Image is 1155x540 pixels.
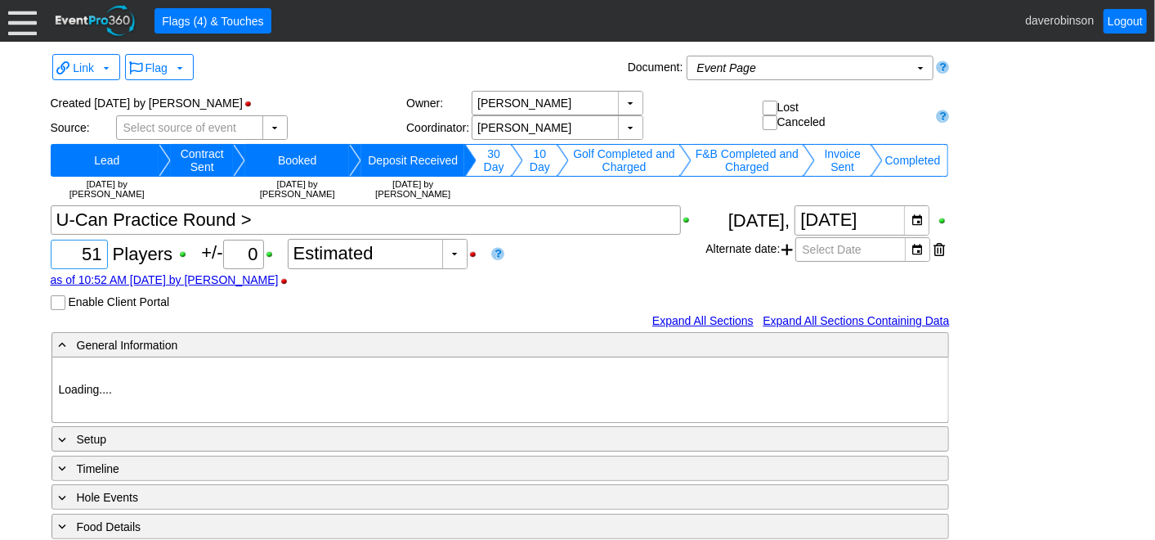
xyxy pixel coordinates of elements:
[625,56,687,83] div: Document:
[1025,13,1094,26] span: daverobinson
[59,381,942,398] p: Loading....
[406,97,472,110] div: Owner:
[56,517,878,536] div: Food Details
[264,249,283,260] div: Show Plus/Minus Count when printing; click to hide Plus/Minus Count when printing.
[77,339,178,352] span: General Information
[113,244,172,264] span: Players
[159,12,266,29] span: Flags (4) & Touches
[177,249,196,260] div: Show Guest Count when printing; click to hide Guest Count when printing.
[68,295,169,308] label: Enable Client Portal
[56,144,159,177] td: Change status to Lead
[56,58,113,76] span: Link
[692,144,803,177] td: Change status to F&B Completed and Charged
[56,335,878,354] div: General Information
[468,249,486,260] div: Hide Guest Count Status when printing; click to show Guest Count Status when printing.
[279,276,298,287] div: Hide Guest Count Stamp when printing; click to show Guest Count Stamp when printing.
[799,238,865,261] span: Select Date
[77,520,141,533] span: Food Details
[8,7,37,35] div: Menu: Click or 'Crtl+M' to toggle menu open/close
[51,273,279,286] a: as of 10:52 AM [DATE] by [PERSON_NAME]
[406,121,472,134] div: Coordinator:
[56,488,878,506] div: Hole Events
[477,144,510,177] td: Change status to 30 Day
[77,433,107,446] span: Setup
[681,214,700,226] div: Show Event Title when printing; click to hide Event Title when printing.
[145,61,168,74] span: Flag
[652,314,754,327] a: Expand All Sections
[171,144,233,177] td: Change status to Contract Sent
[937,215,950,227] div: Show Event Date when printing; click to hide Event Date when printing.
[243,98,262,110] div: Hide Status Bar when printing; click to show Status Bar when printing.
[56,177,159,201] td: [DATE] by [PERSON_NAME]
[883,144,943,177] td: Change status to Completed
[129,58,186,76] span: Flag
[763,314,949,327] a: Expand All Sections Containing Data
[56,430,878,448] div: Setup
[245,144,349,177] td: Change status to Booked
[782,237,794,262] span: Add another alternate date
[120,116,240,139] span: Select source of event
[934,237,946,262] div: Remove this date
[56,459,878,478] div: Timeline
[201,242,287,263] span: +/-
[728,210,790,231] span: [DATE],
[523,144,557,177] td: Change status to 10 Day
[569,144,679,177] td: Change status to Golf Completed and Charged
[705,236,949,263] div: Alternate date:
[51,91,407,115] div: Created [DATE] by [PERSON_NAME]
[77,491,138,504] span: Hole Events
[1104,9,1147,34] a: Logout
[159,13,266,29] span: Flags (4) & Touches
[815,144,871,177] td: Change status to Invoice Sent
[361,177,465,201] td: [DATE] by [PERSON_NAME]
[77,462,119,475] span: Timeline
[53,2,138,39] img: EventPro360
[245,177,349,201] td: [DATE] by [PERSON_NAME]
[763,101,929,131] div: Lost Canceled
[697,61,756,74] i: Event Page
[361,144,465,177] td: Change status to Deposit Received
[51,121,116,134] div: Source:
[73,61,94,74] span: Link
